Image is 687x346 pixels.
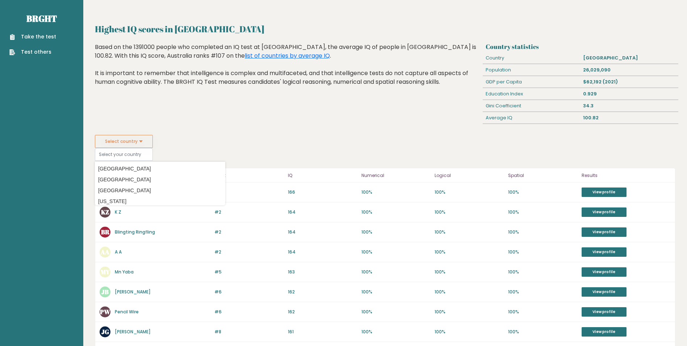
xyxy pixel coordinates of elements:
div: Education Index [483,88,581,100]
p: 100% [508,209,577,215]
a: [PERSON_NAME] [115,329,151,335]
p: Logical [435,171,504,180]
p: 100% [508,249,577,255]
div: Gini Coefficient [483,100,581,112]
p: 162 [288,289,357,295]
a: View profile [582,207,627,217]
div: GDP per Capita [483,76,581,88]
p: 100% [508,329,577,335]
a: Blingting Ringfling [115,229,155,235]
p: 100% [435,269,504,275]
p: Numerical [361,171,431,180]
p: 100% [361,329,431,335]
p: 100% [361,189,431,195]
p: 100% [435,329,504,335]
a: Test others [9,48,56,56]
p: 100% [435,289,504,295]
p: 161 [288,329,357,335]
text: AA [100,248,109,256]
div: 26,029,090 [581,64,678,76]
option: [US_STATE] [97,196,223,207]
div: 0.929 [581,88,678,100]
a: View profile [582,267,627,277]
input: Select your country [95,148,153,161]
p: 100% [508,189,577,195]
p: 100% [361,209,431,215]
p: 100% [435,249,504,255]
h2: Highest IQ scores in [GEOGRAPHIC_DATA] [95,22,675,36]
option: [GEOGRAPHIC_DATA] [97,164,223,174]
p: 100% [435,229,504,235]
p: 100% [508,289,577,295]
p: 100% [361,309,431,315]
div: $62,192 (2021) [581,76,678,88]
a: [PERSON_NAME] [115,289,151,295]
p: 100% [361,249,431,255]
p: IQ [288,171,357,180]
a: list of countries by average IQ [245,52,330,60]
p: #2 [214,229,284,235]
p: #2 [214,249,284,255]
div: [GEOGRAPHIC_DATA] [581,52,678,64]
p: #6 [214,309,284,315]
text: JB [101,288,109,296]
p: 164 [288,209,357,215]
p: Rank [214,171,284,180]
p: #6 [214,289,284,295]
p: #2 [214,209,284,215]
a: View profile [582,327,627,337]
a: View profile [582,247,627,257]
p: #1 [214,189,284,195]
a: Mn Yaba [115,269,134,275]
div: 100.82 [581,112,678,124]
div: Average IQ [483,112,581,124]
a: Take the test [9,33,56,41]
text: MY [101,268,110,276]
text: JG [101,328,109,336]
a: View profile [582,287,627,297]
text: PW [100,308,110,316]
a: View profile [582,188,627,197]
p: 162 [288,309,357,315]
p: 100% [435,189,504,195]
p: 166 [288,189,357,195]
p: 100% [361,289,431,295]
p: 164 [288,229,357,235]
a: K Z [115,209,121,215]
p: #8 [214,329,284,335]
p: 100% [435,209,504,215]
p: 163 [288,269,357,275]
text: BR [101,228,110,236]
div: Population [483,64,581,76]
p: 100% [508,309,577,315]
a: View profile [582,227,627,237]
p: 100% [435,309,504,315]
a: Pencil Wire [115,309,139,315]
p: 100% [508,229,577,235]
p: 100% [361,229,431,235]
div: 34.3 [581,100,678,112]
p: 100% [361,269,431,275]
p: #5 [214,269,284,275]
text: KZ [101,208,109,216]
button: Select country [95,135,153,148]
h3: Country statistics [486,43,675,50]
div: Country [483,52,581,64]
p: 100% [508,269,577,275]
a: View profile [582,307,627,317]
p: Spatial [508,171,577,180]
p: Results [582,171,671,180]
a: A A [115,249,122,255]
option: [GEOGRAPHIC_DATA] [97,185,223,196]
p: 164 [288,249,357,255]
a: Brght [26,13,57,24]
option: [GEOGRAPHIC_DATA] [97,174,223,185]
div: Based on the 1391000 people who completed an IQ test at [GEOGRAPHIC_DATA], the average IQ of peop... [95,43,480,97]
